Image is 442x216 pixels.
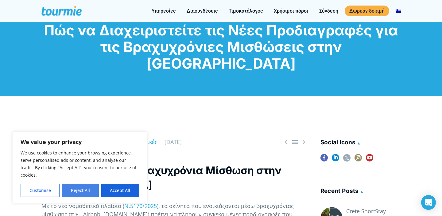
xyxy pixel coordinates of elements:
a:  [291,138,299,146]
span: Next post [300,138,308,146]
a: youtube [366,154,373,166]
a: twitter [343,154,351,166]
h1: Πώς να Διαχειριστείτε τις Νέες Προδιαγραφές για τις Βραχυχρόνιες Μισθώσεις στην [GEOGRAPHIC_DATA] [41,22,401,72]
a:  [282,138,290,146]
button: Reject All [62,184,99,197]
button: Accept All [101,184,139,197]
h4: social icons [320,138,401,148]
a: Διασυνδέσεις [182,7,222,15]
a: Ν.5170/2025) [124,202,158,210]
a: facebook [320,154,328,166]
a: Υπηρεσίες [147,7,180,15]
b: Τι Αλλάζει για τη Βραχυχρόνια Μίσθωση στην [GEOGRAPHIC_DATA] [41,164,281,191]
a: Σύνδεση [315,7,343,15]
a:  [300,138,308,146]
span: Με το νέο νομοθετικό πλαίσιο ( [41,202,124,210]
h4: Recent posts [320,186,401,197]
p: We value your privacy [21,138,139,146]
a: instagram [355,154,362,166]
a: linkedin [332,154,339,166]
a: Δωρεάν δοκιμή [345,6,389,16]
span: [DATE] [165,138,182,146]
a: Τιμοκατάλογος [224,7,267,15]
span: Previous post [282,138,290,146]
p: We use cookies to enhance your browsing experience, serve personalised ads or content, and analys... [21,149,139,179]
button: Customise [21,184,60,197]
a: Χρήσιμοι πόροι [269,7,313,15]
div: Open Intercom Messenger [421,195,436,210]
